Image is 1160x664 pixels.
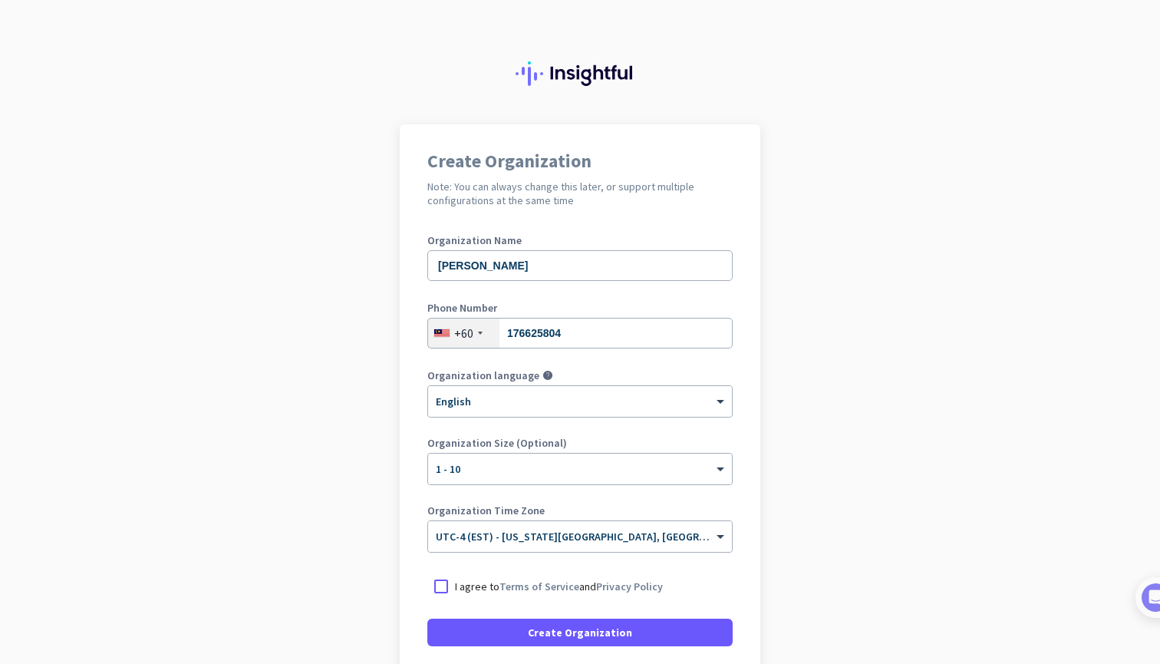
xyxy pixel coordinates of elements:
[427,180,733,207] h2: Note: You can always change this later, or support multiple configurations at the same time
[499,580,579,593] a: Terms of Service
[454,325,473,341] div: +60
[528,625,632,640] span: Create Organization
[427,250,733,281] input: What is the name of your organization?
[427,152,733,170] h1: Create Organization
[427,505,733,516] label: Organization Time Zone
[427,235,733,246] label: Organization Name
[427,370,539,381] label: Organization language
[427,302,733,313] label: Phone Number
[427,318,733,349] input: 3-2385 6789
[596,580,663,593] a: Privacy Policy
[427,619,733,646] button: Create Organization
[427,438,733,448] label: Organization Size (Optional)
[516,61,644,86] img: Insightful
[542,370,553,381] i: help
[455,579,663,594] p: I agree to and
